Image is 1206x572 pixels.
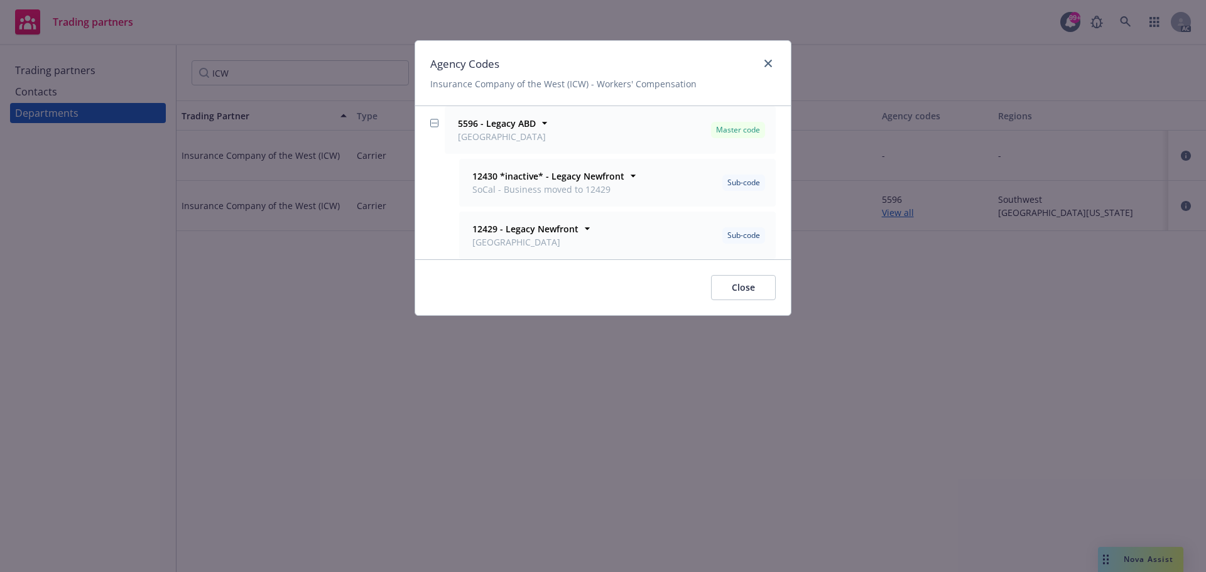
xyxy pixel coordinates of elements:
span: Close [732,281,755,293]
h1: Agency Codes [430,56,697,72]
span: Insurance Company of the West (ICW) - Workers' Compensation [430,77,697,90]
span: Master code [716,124,760,136]
button: Close [711,275,776,300]
span: [GEOGRAPHIC_DATA] [472,235,579,249]
strong: 5596 - Legacy ABD [458,117,536,129]
span: [GEOGRAPHIC_DATA] [458,130,546,143]
span: Sub-code [727,230,760,241]
strong: 12429 - Legacy Newfront [472,223,579,235]
span: SoCal - Business moved to 12429 [472,183,624,196]
span: Sub-code [727,177,760,188]
a: close [761,56,776,71]
strong: 12430 *inactive* - Legacy Newfront [472,170,624,182]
